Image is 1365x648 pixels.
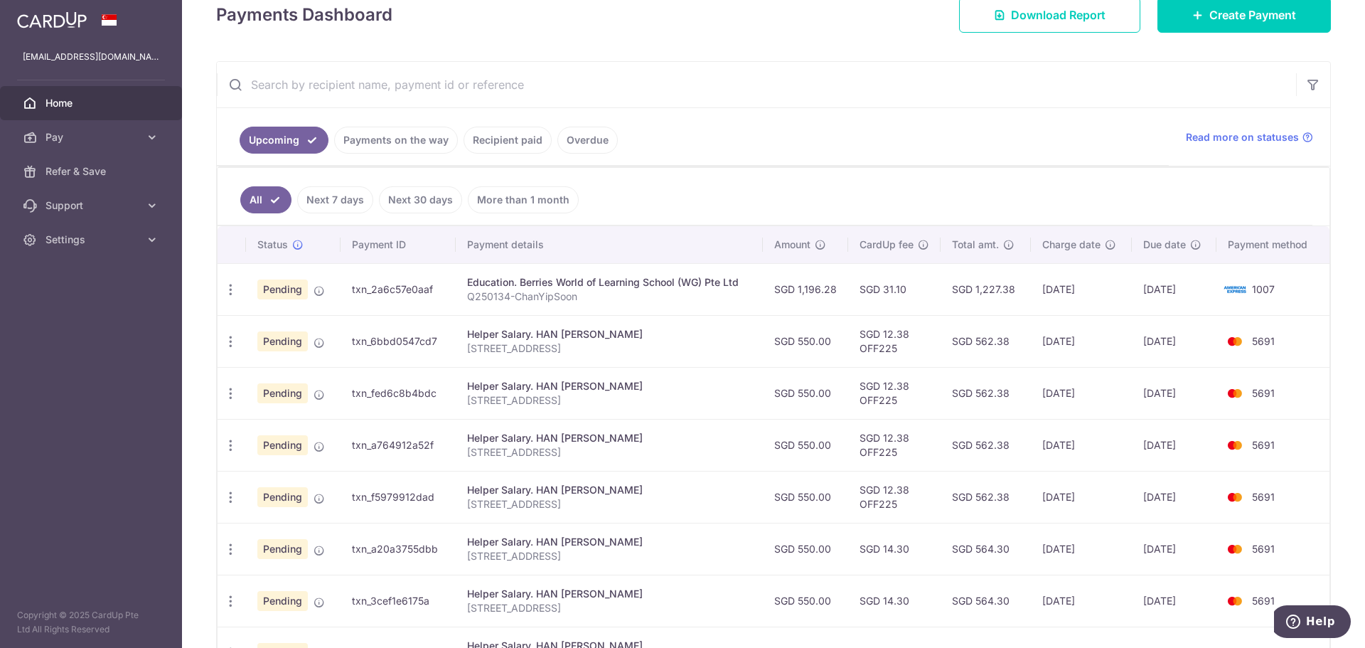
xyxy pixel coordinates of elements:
td: SGD 12.38 OFF225 [848,471,941,523]
td: SGD 1,196.28 [763,263,848,315]
span: 5691 [1252,543,1275,555]
td: SGD 14.30 [848,575,941,627]
span: Settings [45,233,139,247]
span: Pending [257,487,308,507]
span: Pending [257,591,308,611]
td: SGD 1,227.38 [941,263,1030,315]
td: [DATE] [1031,575,1132,627]
img: Bank Card [1221,281,1249,298]
span: Download Report [1011,6,1106,23]
td: SGD 550.00 [763,471,848,523]
td: [DATE] [1031,523,1132,575]
img: Bank Card [1221,489,1249,506]
td: SGD 14.30 [848,523,941,575]
a: Upcoming [240,127,328,154]
span: Pending [257,383,308,403]
span: Due date [1143,238,1186,252]
a: Payments on the way [334,127,458,154]
p: [STREET_ADDRESS] [467,445,752,460]
img: Bank Card [1221,333,1249,350]
td: SGD 562.38 [941,315,1030,367]
th: Payment method [1216,226,1329,263]
td: txn_3cef1e6175a [341,575,456,627]
div: Helper Salary. HAN [PERSON_NAME] [467,535,752,549]
td: SGD 550.00 [763,523,848,575]
span: Pending [257,280,308,299]
p: [STREET_ADDRESS] [467,341,752,356]
a: Next 30 days [379,186,462,213]
span: Status [257,238,288,252]
td: [DATE] [1031,263,1132,315]
div: Helper Salary. HAN [PERSON_NAME] [467,587,752,601]
div: Helper Salary. HAN [PERSON_NAME] [467,483,752,497]
span: Refer & Save [45,164,139,179]
a: All [240,186,291,213]
td: SGD 550.00 [763,315,848,367]
td: SGD 550.00 [763,367,848,419]
span: Home [45,96,139,110]
span: Pay [45,130,139,144]
td: SGD 12.38 OFF225 [848,419,941,471]
span: Charge date [1042,238,1101,252]
img: Bank Card [1221,437,1249,454]
td: SGD 12.38 OFF225 [848,315,941,367]
td: [DATE] [1132,263,1216,315]
td: [DATE] [1132,419,1216,471]
td: SGD 564.30 [941,575,1030,627]
span: 5691 [1252,491,1275,503]
td: [DATE] [1031,367,1132,419]
h4: Payments Dashboard [216,2,392,28]
td: [DATE] [1132,471,1216,523]
span: Pending [257,435,308,455]
td: [DATE] [1132,315,1216,367]
td: [DATE] [1132,367,1216,419]
td: [DATE] [1031,419,1132,471]
p: [STREET_ADDRESS] [467,549,752,563]
td: SGD 562.38 [941,419,1030,471]
span: 5691 [1252,595,1275,607]
input: Search by recipient name, payment id or reference [217,62,1296,107]
a: Next 7 days [297,186,373,213]
td: txn_f5979912dad [341,471,456,523]
a: Read more on statuses [1186,130,1313,144]
td: txn_2a6c57e0aaf [341,263,456,315]
p: [STREET_ADDRESS] [467,393,752,408]
td: [DATE] [1031,471,1132,523]
td: txn_a20a3755dbb [341,523,456,575]
td: [DATE] [1132,575,1216,627]
td: SGD 562.38 [941,471,1030,523]
span: Total amt. [952,238,999,252]
th: Payment details [456,226,764,263]
p: [STREET_ADDRESS] [467,601,752,615]
td: SGD 562.38 [941,367,1030,419]
span: Support [45,198,139,213]
td: SGD 12.38 OFF225 [848,367,941,419]
div: Helper Salary. HAN [PERSON_NAME] [467,379,752,393]
th: Payment ID [341,226,456,263]
a: More than 1 month [468,186,579,213]
img: Bank Card [1221,541,1249,558]
div: Helper Salary. HAN [PERSON_NAME] [467,327,752,341]
td: [DATE] [1132,523,1216,575]
td: SGD 550.00 [763,575,848,627]
span: Pending [257,331,308,351]
img: Bank Card [1221,385,1249,402]
p: Q250134-ChanYipSoon [467,290,752,304]
td: SGD 31.10 [848,263,941,315]
td: txn_6bbd0547cd7 [341,315,456,367]
a: Overdue [557,127,618,154]
img: Bank Card [1221,593,1249,610]
span: Create Payment [1209,6,1296,23]
p: [STREET_ADDRESS] [467,497,752,511]
img: CardUp [17,11,87,28]
a: Recipient paid [464,127,552,154]
span: 5691 [1252,335,1275,347]
span: 1007 [1252,283,1275,295]
td: SGD 564.30 [941,523,1030,575]
span: Amount [774,238,810,252]
span: Read more on statuses [1186,130,1299,144]
span: 5691 [1252,439,1275,451]
td: [DATE] [1031,315,1132,367]
iframe: Opens a widget where you can find more information [1274,605,1351,641]
td: SGD 550.00 [763,419,848,471]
